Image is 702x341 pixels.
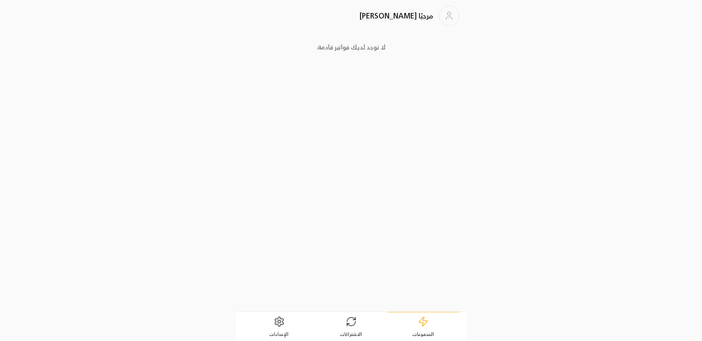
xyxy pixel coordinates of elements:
[243,312,315,341] a: الإعدادات
[317,41,385,53] span: لا توجد لديك فواتير قادمة.
[387,312,459,341] a: المدفوعات
[270,331,288,337] span: الإعدادات
[340,331,362,337] span: الاشتراكات
[360,10,433,21] h2: مرحبًا [PERSON_NAME]
[315,312,387,341] a: الاشتراكات
[413,331,434,337] span: المدفوعات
